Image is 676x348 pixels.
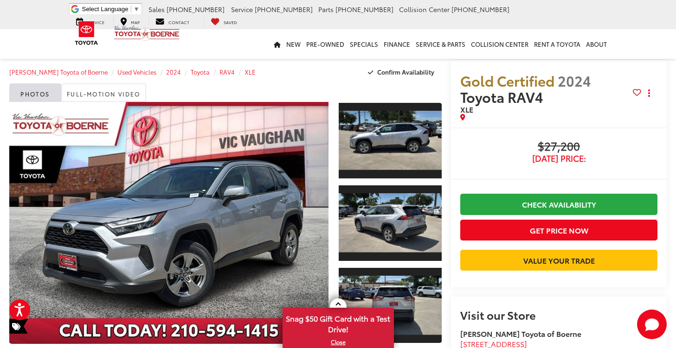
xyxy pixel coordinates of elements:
button: Toggle Chat Window [637,310,667,339]
a: Home [271,29,283,59]
span: $27,200 [460,140,657,154]
a: Rent a Toyota [531,29,583,59]
span: [PHONE_NUMBER] [335,5,393,14]
h2: Visit our Store [460,309,657,321]
img: Vic Vaughan Toyota of Boerne [114,25,180,41]
span: Parts [318,5,334,14]
button: Get Price Now [460,220,657,240]
a: Full-Motion Video [61,83,146,102]
a: About [583,29,610,59]
span: 2024 [558,70,591,90]
span: Sales [148,5,165,14]
a: XLE [245,68,256,76]
a: Finance [381,29,413,59]
button: Confirm Availability [363,64,442,80]
button: Actions [641,85,657,101]
span: Confirm Availability [377,68,434,76]
img: 2024 Toyota RAV4 XLE [337,276,443,335]
svg: Start Chat [637,310,667,339]
a: Pre-Owned [303,29,347,59]
span: Saved [224,19,237,25]
a: Map [113,17,147,26]
a: Service & Parts: Opens in a new tab [413,29,468,59]
a: My Saved Vehicles [204,17,244,26]
a: Service [69,17,111,26]
span: [PHONE_NUMBER] [255,5,313,14]
span: Special [9,319,28,334]
img: Toyota [69,18,104,48]
a: Specials [347,29,381,59]
span: ▼ [134,6,140,13]
span: dropdown dots [648,89,650,97]
a: Toyota [191,68,210,76]
a: Collision Center [468,29,531,59]
span: [PHONE_NUMBER] [167,5,225,14]
a: Expand Photo 3 [339,267,442,344]
a: Expand Photo 0 [9,102,328,344]
span: Collision Center [399,5,450,14]
a: Select Language​ [82,6,140,13]
img: 2024 Toyota RAV4 XLE [337,111,443,170]
a: Photos [9,83,61,102]
span: Toyota RAV4 [460,87,547,107]
a: Contact [148,17,196,26]
a: Expand Photo 1 [339,102,442,179]
a: RAV4 [219,68,235,76]
a: New [283,29,303,59]
span: Gold Certified [460,70,554,90]
a: Expand Photo 2 [339,184,442,262]
a: Used Vehicles [117,68,156,76]
img: 2024 Toyota RAV4 XLE [337,193,443,253]
span: Select Language [82,6,129,13]
span: Service [231,5,253,14]
span: Snag $50 Gift Card with a Test Drive! [283,309,393,337]
span: XLE [460,104,473,114]
span: [DATE] Price: [460,154,657,163]
a: Check Availability [460,194,657,215]
span: [PHONE_NUMBER] [451,5,509,14]
img: 2024 Toyota RAV4 XLE [6,101,331,345]
strong: [PERSON_NAME] Toyota of Boerne [460,328,581,339]
a: [PERSON_NAME] Toyota of Boerne [9,68,108,76]
a: 2024 [166,68,181,76]
a: Value Your Trade [460,250,657,271]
